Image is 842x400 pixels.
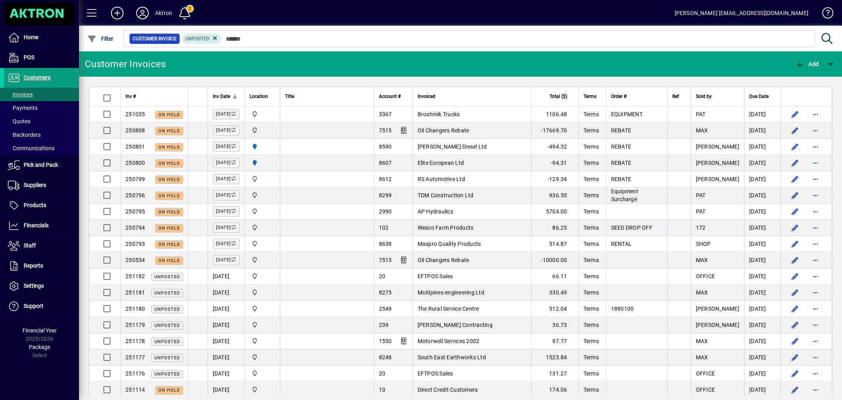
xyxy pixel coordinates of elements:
span: Quotes [8,118,30,125]
span: 250801 [126,143,145,150]
span: Terms [583,225,599,231]
span: EFTPOS Sales [418,370,453,377]
span: Filter [87,36,114,42]
span: Maspro Quality Products [418,241,481,247]
a: Pick and Pack [4,155,79,175]
span: OFFICE [696,370,715,377]
span: On hold [158,128,180,134]
td: [DATE] [744,106,780,123]
span: 8638 [379,241,392,247]
td: [DATE] [744,155,780,171]
button: More options [809,221,822,234]
button: Edit [789,221,801,234]
span: 172 [696,225,706,231]
td: [DATE] [744,349,780,366]
span: Unposted [154,307,180,312]
td: [DATE] [744,171,780,187]
span: PAT [696,208,706,215]
span: Sold by [696,92,712,101]
td: [DATE] [744,382,780,398]
span: Invoiced [418,92,435,101]
span: 8299 [379,192,392,198]
td: [DATE] [208,333,244,349]
a: Financials [4,216,79,236]
span: Terms [583,338,599,344]
span: MAX [696,257,708,263]
span: Due Date [749,92,769,101]
span: Central [249,369,275,378]
span: 7515 [379,257,392,263]
button: More options [809,189,822,202]
td: -17669.70 [531,123,578,139]
span: Unposted [154,355,180,360]
button: More options [809,302,822,315]
a: Products [4,196,79,215]
span: PAT [696,192,706,198]
span: Reports [24,262,43,269]
span: 239 [379,322,389,328]
span: Terms [583,257,599,263]
td: [DATE] [208,366,244,382]
button: More options [809,238,822,250]
button: More options [809,367,822,380]
span: Terms [583,143,599,150]
button: Edit [789,383,801,396]
span: On hold [158,242,180,247]
span: On hold [158,209,180,215]
label: [DATE] [213,239,240,249]
span: MAX [696,127,708,134]
button: Edit [789,351,801,364]
span: Terms [583,111,599,117]
td: [DATE] [744,268,780,285]
span: HAMILTON [249,158,275,167]
span: Add [795,61,819,67]
span: 250796 [126,192,145,198]
td: 66.11 [531,268,578,285]
span: [PERSON_NAME] Contracting [418,322,493,328]
span: On hold [158,177,180,182]
span: 251182 [126,273,145,279]
span: Home [24,34,38,40]
span: Settings [24,283,44,289]
div: Inv Date [213,92,240,101]
td: 514.87 [531,236,578,252]
label: [DATE] [213,109,240,119]
span: Terms [583,306,599,312]
span: Central [249,337,275,345]
span: Ref [672,92,679,101]
span: 8590 [379,143,392,150]
td: [DATE] [744,285,780,301]
td: [DATE] [744,204,780,220]
span: Customer Invoice [133,35,176,43]
span: Products [24,202,46,208]
span: Terms [583,322,599,328]
span: Central [249,304,275,313]
td: [DATE] [208,317,244,333]
span: MAX [696,354,708,360]
td: 512.04 [531,301,578,317]
span: Financial Year [23,327,57,334]
td: 86.25 [531,220,578,236]
div: Account # [379,92,408,101]
span: McAlpines engineering Ltd [418,289,484,296]
td: [DATE] [744,317,780,333]
a: Staff [4,236,79,256]
label: [DATE] [213,223,240,233]
span: [PERSON_NAME] [696,143,739,150]
button: Edit [789,124,801,137]
div: Title [285,92,369,101]
div: Total ($) [536,92,574,101]
span: RS Automotive Ltd [418,176,465,182]
span: On hold [158,226,180,231]
div: Location [249,92,275,101]
td: [DATE] [744,366,780,382]
td: -129.34 [531,171,578,187]
span: Terms [583,241,599,247]
span: Terms [583,208,599,215]
td: 330.49 [531,285,578,301]
label: [DATE] [213,174,240,184]
span: EFTPOS Sales [418,273,453,279]
button: Edit [789,205,801,218]
td: [DATE] [208,285,244,301]
span: Central [249,385,275,394]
